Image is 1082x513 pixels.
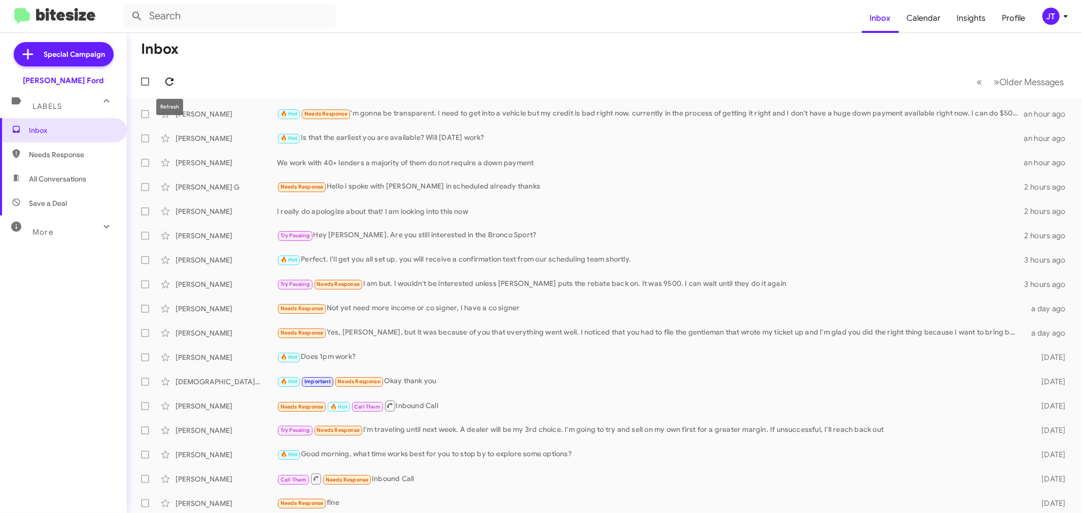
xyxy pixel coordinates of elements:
[1024,279,1074,289] div: 3 hours ago
[337,378,380,385] span: Needs Response
[281,281,310,287] span: Try Pausing
[29,150,115,160] span: Needs Response
[176,474,277,484] div: [PERSON_NAME]
[999,77,1064,88] span: Older Messages
[1024,133,1074,143] div: an hour ago
[277,206,1024,216] div: I really do apologize about that! I am looking into this now
[1024,352,1074,362] div: [DATE]
[281,477,307,483] span: Call Them
[176,133,277,143] div: [PERSON_NAME]
[277,376,1024,387] div: Okay thank you
[1024,450,1074,460] div: [DATE]
[277,497,1024,509] div: fine
[29,198,67,208] span: Save a Deal
[1024,158,1074,168] div: an hour ago
[14,42,114,66] a: Special Campaign
[1024,304,1074,314] div: a day ago
[176,182,277,192] div: [PERSON_NAME] G
[304,111,347,117] span: Needs Response
[32,102,62,111] span: Labels
[176,304,277,314] div: [PERSON_NAME]
[1024,401,1074,411] div: [DATE]
[899,4,949,33] a: Calendar
[970,71,988,92] button: Previous
[277,399,1024,412] div: Inbound Call
[1024,474,1074,484] div: [DATE]
[277,158,1024,168] div: We work with 40+ lenders a majority of them do not require a down payment
[176,401,277,411] div: [PERSON_NAME]
[277,472,1024,485] div: Inbound Call
[277,181,1024,193] div: Hello i spoke with [PERSON_NAME] in scheduled already thanks
[44,49,106,59] span: Special Campaign
[32,228,53,237] span: More
[281,404,324,410] span: Needs Response
[277,327,1024,339] div: Yes, [PERSON_NAME], but it was because of you that everything went well. I noticed that you had t...
[1024,255,1074,265] div: 3 hours ago
[281,305,324,312] span: Needs Response
[1024,425,1074,435] div: [DATE]
[123,4,336,28] input: Search
[281,378,298,385] span: 🔥 Hot
[176,425,277,435] div: [PERSON_NAME]
[141,41,179,57] h1: Inbox
[277,230,1024,241] div: Hey [PERSON_NAME]. Are you still interested in the Bronco Sport?
[176,109,277,119] div: [PERSON_NAME]
[281,111,298,117] span: 🔥 Hot
[281,135,298,141] span: 🔥 Hot
[281,427,310,433] span: Try Pausing
[281,329,324,336] span: Needs Response
[1024,109,1074,119] div: an hour ago
[176,279,277,289] div: [PERSON_NAME]
[1024,377,1074,387] div: [DATE]
[176,206,277,216] div: [PERSON_NAME]
[281,256,298,263] span: 🔥 Hot
[281,451,298,458] span: 🔥 Hot
[354,404,380,410] span: Call Them
[176,498,277,508] div: [PERSON_NAME]
[1024,206,1074,216] div: 2 hours ago
[176,450,277,460] div: [PERSON_NAME]
[304,378,331,385] span: Important
[862,4,899,33] a: Inbox
[1024,231,1074,241] div: 2 hours ago
[281,354,298,360] span: 🔥 Hot
[176,231,277,241] div: [PERSON_NAME]
[317,281,360,287] span: Needs Response
[281,232,310,239] span: Try Pausing
[976,76,982,88] span: «
[29,174,86,184] span: All Conversations
[23,76,104,86] div: [PERSON_NAME] Ford
[971,71,1070,92] nav: Page navigation example
[277,351,1024,363] div: Does 1pm work?
[281,500,324,506] span: Needs Response
[1042,8,1060,25] div: JT
[277,108,1024,120] div: 'm gonna be transparent. I need to get into a vehicle but my credit is bad right now. currently i...
[277,449,1024,460] div: Good morning, what time works best for you to stop by to explore some options?
[330,404,347,410] span: 🔥 Hot
[326,477,369,483] span: Needs Response
[277,254,1024,266] div: Perfect. I'll get you all set up. you will receive a confirmation text from our scheduling team s...
[176,352,277,362] div: [PERSON_NAME]
[281,184,324,190] span: Needs Response
[994,4,1034,33] a: Profile
[994,76,999,88] span: »
[1024,182,1074,192] div: 2 hours ago
[176,377,277,387] div: [DEMOGRAPHIC_DATA][PERSON_NAME]
[29,125,115,135] span: Inbox
[949,4,994,33] a: Insights
[988,71,1070,92] button: Next
[277,132,1024,144] div: Is that the earliest you are available? Will [DATE] work?
[277,303,1024,314] div: Not yet need more income or co signer, I have a co signer
[176,158,277,168] div: [PERSON_NAME]
[1024,328,1074,338] div: a day ago
[277,278,1024,290] div: I am but. I wouldn't be interested unless [PERSON_NAME] puts the rebate back on. It was 9500. I c...
[176,328,277,338] div: [PERSON_NAME]
[1024,498,1074,508] div: [DATE]
[277,424,1024,436] div: I'm traveling until next week. A dealer will be my 3rd choice. I'm going to try and sell on my ow...
[176,255,277,265] div: [PERSON_NAME]
[317,427,360,433] span: Needs Response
